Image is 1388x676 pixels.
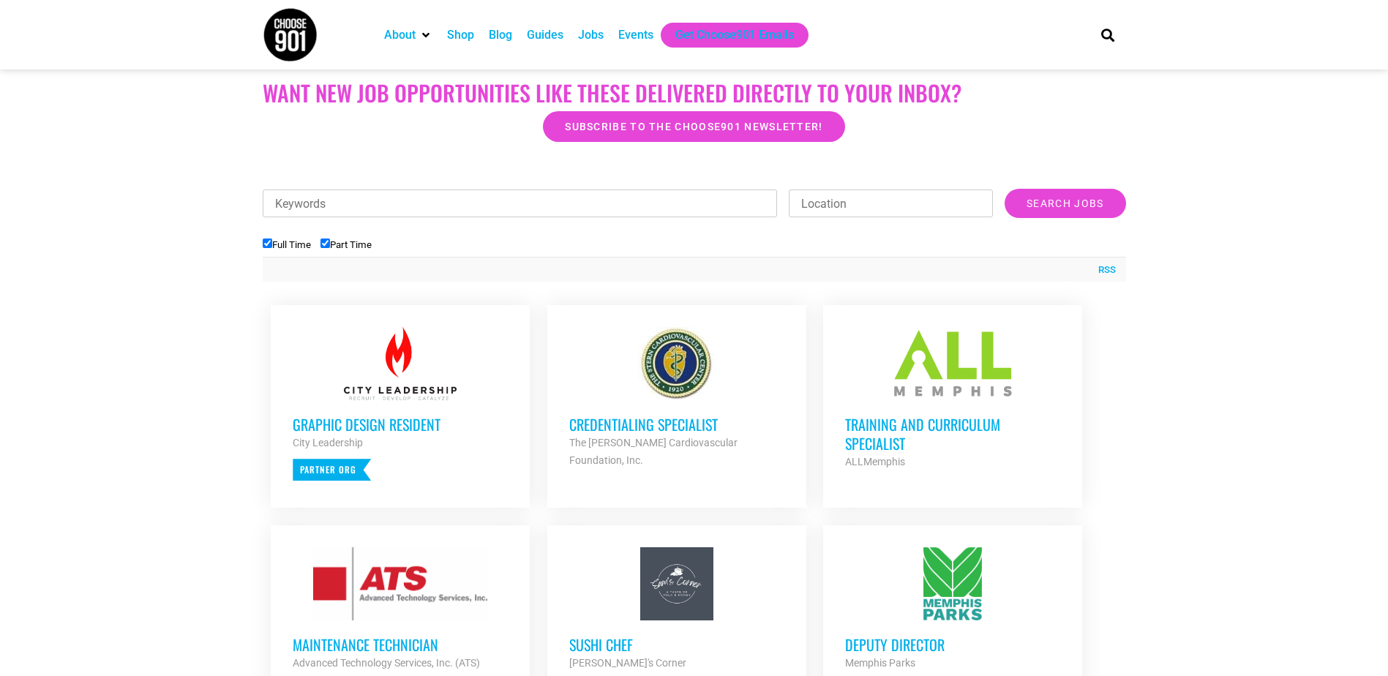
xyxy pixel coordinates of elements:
h2: Want New Job Opportunities like these Delivered Directly to your Inbox? [263,80,1126,106]
a: About [384,26,416,44]
a: Blog [489,26,512,44]
h3: Credentialing Specialist [569,415,784,434]
input: Keywords [263,189,778,217]
nav: Main nav [377,23,1076,48]
h3: Deputy Director [845,635,1060,654]
a: Jobs [578,26,604,44]
a: Shop [447,26,474,44]
h3: Graphic Design Resident [293,415,508,434]
strong: The [PERSON_NAME] Cardiovascular Foundation, Inc. [569,437,738,466]
span: Subscribe to the Choose901 newsletter! [565,121,822,132]
input: Search Jobs [1005,189,1125,218]
div: About [377,23,440,48]
strong: ALLMemphis [845,456,905,467]
strong: Memphis Parks [845,657,915,669]
label: Full Time [263,239,311,250]
h3: Training and Curriculum Specialist [845,415,1060,453]
a: Training and Curriculum Specialist ALLMemphis [823,305,1082,492]
input: Part Time [320,239,330,248]
p: Partner Org [293,459,371,481]
strong: City Leadership [293,437,363,448]
input: Location [789,189,993,217]
input: Full Time [263,239,272,248]
a: Subscribe to the Choose901 newsletter! [543,111,844,142]
strong: Advanced Technology Services, Inc. (ATS) [293,657,480,669]
div: Search [1095,23,1119,47]
h3: Maintenance Technician [293,635,508,654]
a: Credentialing Specialist The [PERSON_NAME] Cardiovascular Foundation, Inc. [547,305,806,491]
a: Guides [527,26,563,44]
a: Get Choose901 Emails [675,26,794,44]
a: Events [618,26,653,44]
a: Graphic Design Resident City Leadership Partner Org [271,305,530,503]
label: Part Time [320,239,372,250]
strong: [PERSON_NAME]'s Corner [569,657,686,669]
a: RSS [1091,263,1116,277]
h3: Sushi Chef [569,635,784,654]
